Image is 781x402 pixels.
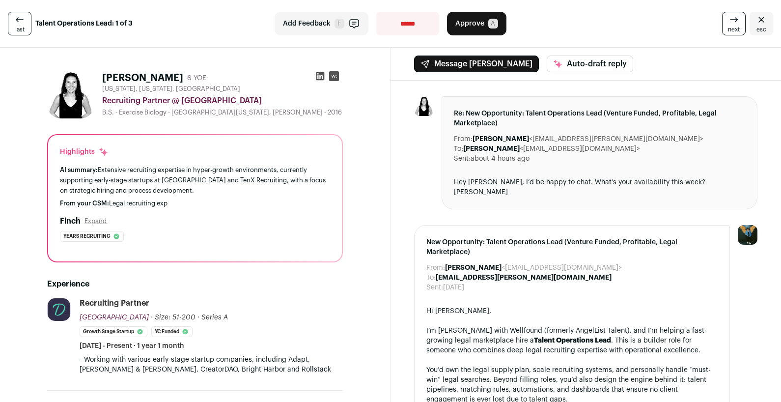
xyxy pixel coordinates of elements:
dt: Sent: [454,154,471,164]
div: I’m [PERSON_NAME] with Wellfound (formerly AngelList Talent), and I’m helping a fast-growing lega... [426,326,718,355]
h2: Experience [47,278,343,290]
strong: Talent Operations Lead: 1 of 3 [35,19,133,29]
span: next [728,26,740,33]
div: Recruiting Partner @ [GEOGRAPHIC_DATA] [102,95,343,107]
b: [PERSON_NAME] [445,264,502,271]
button: Auto-draft reply [547,56,633,72]
div: 6 YOE [187,73,206,83]
span: · [197,313,199,322]
img: b1476a5ad468f71ccc31b17e357843cc098b7777601afb606daafa5b547e7525.jpg [414,96,434,116]
strong: Talent Operations Lead [534,337,611,344]
h1: [PERSON_NAME] [102,71,183,85]
span: esc [756,26,766,33]
dd: <[EMAIL_ADDRESS][DOMAIN_NAME]> [463,144,640,154]
dd: [DATE] [443,283,464,292]
span: New Opportunity: Talent Operations Lead (Venture Funded, Profitable, Legal Marketplace) [426,237,718,257]
span: Add Feedback [283,19,331,29]
dt: To: [454,144,463,154]
span: From your CSM: [60,200,109,206]
div: Hey [PERSON_NAME], I’d be happy to chat. What’s your availability this week? [PERSON_NAME] [454,177,745,197]
span: A [488,19,498,29]
a: next [722,12,746,35]
dd: <[EMAIL_ADDRESS][DOMAIN_NAME]> [445,263,622,273]
a: last [8,12,31,35]
img: 12031951-medium_jpg [738,225,757,245]
span: F [335,19,344,29]
b: [PERSON_NAME] [473,136,529,143]
p: - Working with various early-stage startup companies, including Adapt, [PERSON_NAME] & [PERSON_NA... [80,355,343,374]
div: Highlights [60,147,109,157]
a: Close [750,12,773,35]
li: YC Funded [151,326,193,337]
div: Extensive recruiting expertise in hyper-growth environments, currently supporting early-stage sta... [60,165,330,196]
li: Growth Stage Startup [80,326,147,337]
button: Add Feedback F [275,12,368,35]
span: [GEOGRAPHIC_DATA] [80,314,149,321]
dt: From: [454,134,473,144]
dt: To: [426,273,436,283]
dd: <[EMAIL_ADDRESS][PERSON_NAME][DOMAIN_NAME]> [473,134,703,144]
dt: Sent: [426,283,443,292]
span: · Size: 51-200 [151,314,195,321]
div: Hi [PERSON_NAME], [426,306,718,316]
b: [PERSON_NAME] [463,145,520,152]
span: Years recruiting [63,231,111,241]
span: AI summary: [60,167,98,173]
dt: From: [426,263,445,273]
h2: Finch [60,215,81,227]
span: [US_STATE], [US_STATE], [GEOGRAPHIC_DATA] [102,85,240,93]
span: Approve [455,19,484,29]
img: 1cbf10c72ade94c6bd5b740db0476d24dfe084845fc70aad95c2ebbdfdc35891.jpg [48,298,70,321]
b: [EMAIL_ADDRESS][PERSON_NAME][DOMAIN_NAME] [436,274,612,281]
span: Series A [201,314,228,321]
dd: about 4 hours ago [471,154,530,164]
button: Expand [84,217,107,225]
button: Approve A [447,12,506,35]
div: Recruiting Partner [80,298,149,309]
div: B.S. - Exercise Biology - [GEOGRAPHIC_DATA][US_STATE], [PERSON_NAME] - 2016 [102,109,343,116]
span: Re: New Opportunity: Talent Operations Lead (Venture Funded, Profitable, Legal Marketplace) [454,109,745,128]
div: Legal recruiting exp [60,200,330,207]
span: last [15,26,25,33]
span: [DATE] - Present · 1 year 1 month [80,341,184,351]
img: b1476a5ad468f71ccc31b17e357843cc098b7777601afb606daafa5b547e7525.jpg [47,71,94,118]
button: Message [PERSON_NAME] [414,56,539,72]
